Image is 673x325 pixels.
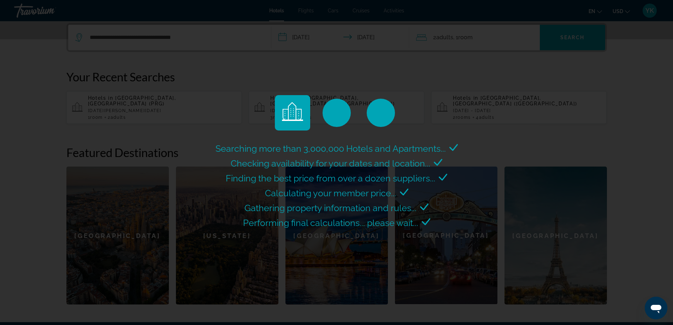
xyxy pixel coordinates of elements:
span: Searching more than 3,000,000 Hotels and Apartments... [216,143,446,154]
span: Finding the best price from over a dozen suppliers... [226,173,435,184]
iframe: Button to launch messaging window [645,297,667,319]
span: Checking availability for your dates and location... [231,158,430,169]
span: Gathering property information and rules... [244,203,417,213]
span: Calculating your member price... [265,188,396,198]
span: Performing final calculations... please wait... [243,217,418,228]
